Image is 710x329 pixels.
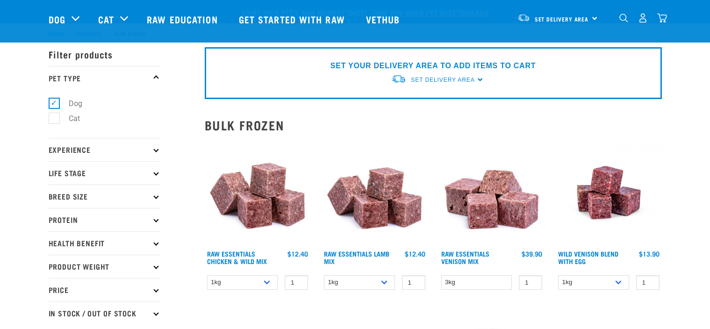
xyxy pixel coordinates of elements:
div: $12.40 [287,250,308,257]
a: Vethub [357,0,412,38]
a: Raw Essentials Venison Mix [441,252,489,263]
div: $12.40 [405,250,425,257]
a: Raw Education [137,0,229,38]
label: Cat [54,113,84,124]
img: Pile Of Cubed Chicken Wild Meat Mix [205,140,311,246]
input: 1 [519,275,542,290]
p: SET YOUR DELIVERY AREA TO ADD ITEMS TO CART [330,60,536,72]
a: Raw Essentials Chicken & Wild Mix [207,252,267,263]
p: Pet Type [49,66,161,89]
p: Life Stage [49,161,161,185]
h2: Bulk Frozen [205,118,662,132]
p: Health Benefit [49,231,161,255]
img: ?1041 RE Lamb Mix 01 [322,140,428,246]
p: Filter products [49,43,161,66]
a: Wild Venison Blend with Egg [558,252,618,263]
span: Set Delivery Area [535,17,589,21]
img: home-icon@2x.png [657,13,667,23]
a: Dog [49,12,65,26]
img: van-moving.png [517,14,530,22]
p: In Stock / Out Of Stock [49,301,161,325]
input: 1 [636,275,660,290]
img: user.png [638,13,648,23]
p: Experience [49,138,161,161]
input: 1 [285,275,308,290]
img: home-icon-1@2x.png [619,14,628,22]
a: Raw Essentials Lamb Mix [324,252,389,263]
img: 1113 RE Venison Mix 01 [439,140,545,246]
p: Protein [49,208,161,231]
input: 1 [402,275,425,290]
label: Dog [54,98,86,109]
div: $13.90 [639,250,660,257]
a: Get started with Raw [229,0,357,38]
p: Price [49,278,161,301]
img: Venison Egg 1616 [556,140,662,246]
p: Breed Size [49,185,161,208]
img: van-moving.png [391,74,406,84]
span: Set Delivery Area [411,77,474,83]
p: Product Weight [49,255,161,278]
a: Cat [98,12,114,26]
div: $39.90 [522,250,542,257]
